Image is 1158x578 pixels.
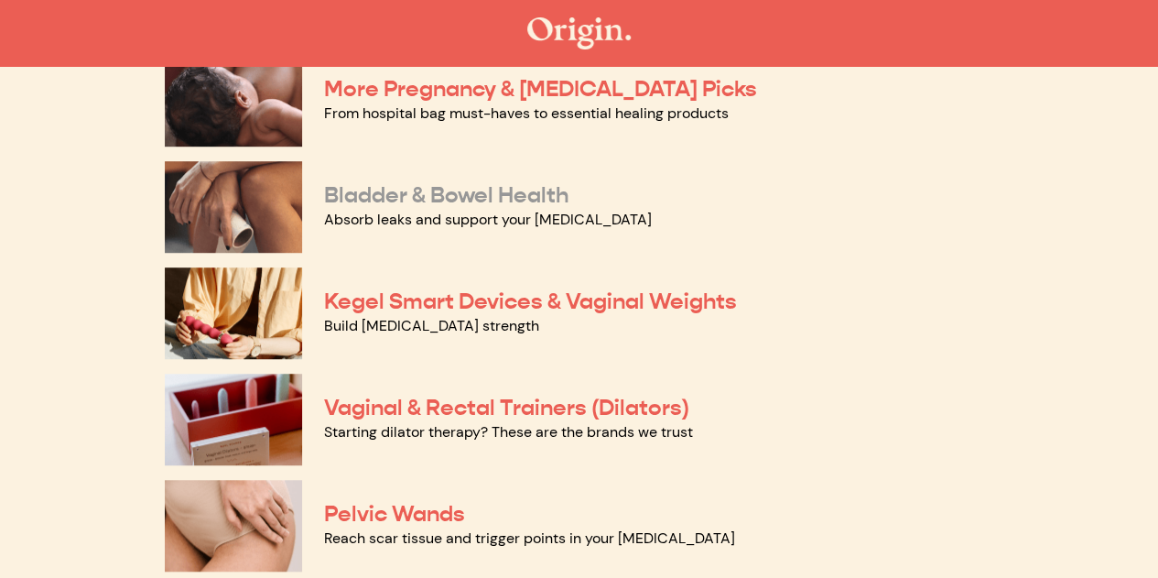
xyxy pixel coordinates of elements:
a: Reach scar tissue and trigger points in your [MEDICAL_DATA] [324,529,735,548]
a: Bladder & Bowel Health [324,181,568,209]
a: Pelvic Wands [324,500,465,528]
img: Kegel Smart Devices & Vaginal Weights [165,267,302,359]
a: Absorb leaks and support your [MEDICAL_DATA] [324,210,652,229]
a: More Pregnancy & [MEDICAL_DATA] Picks [324,75,757,103]
img: The Origin Shop [527,17,631,49]
a: Build [MEDICAL_DATA] strength [324,316,539,335]
img: Vaginal & Rectal Trainers (Dilators) [165,374,302,465]
img: Bladder & Bowel Health [165,161,302,253]
a: Kegel Smart Devices & Vaginal Weights [324,288,737,315]
a: From hospital bag must-haves to essential healing products [324,104,729,123]
img: More Pregnancy & Postpartum Picks [165,55,302,147]
img: Pelvic Wands [165,480,302,572]
a: Starting dilator therapy? These are the brands we trust [324,422,693,442]
a: Vaginal & Rectal Trainers (Dilators) [324,394,689,421]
